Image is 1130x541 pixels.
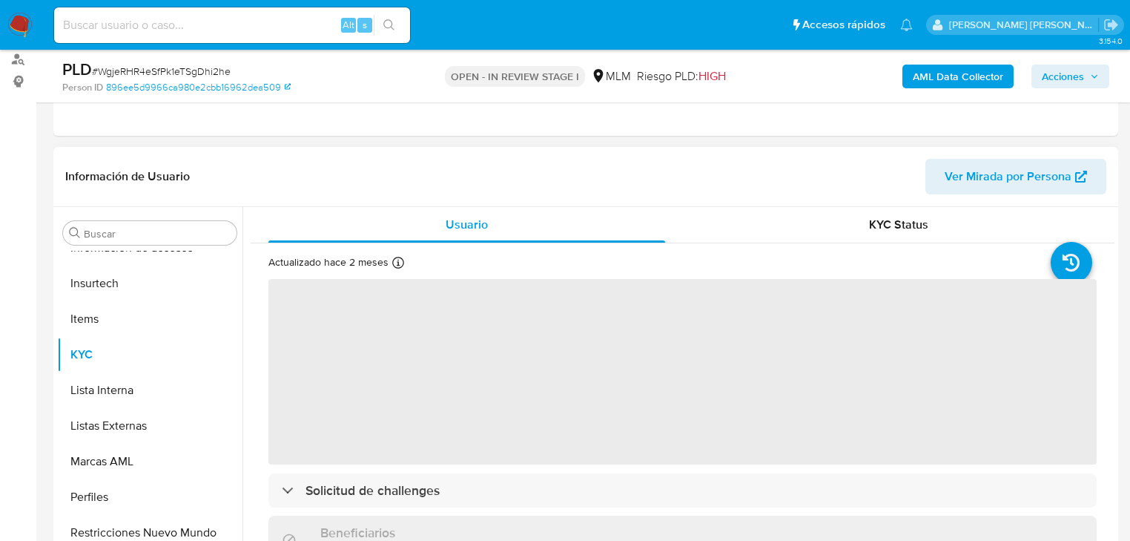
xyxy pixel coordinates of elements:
[62,81,103,94] b: Person ID
[1042,65,1084,88] span: Acciones
[62,57,92,81] b: PLD
[69,227,81,239] button: Buscar
[802,17,885,33] span: Accesos rápidos
[374,15,404,36] button: search-icon
[57,444,242,479] button: Marcas AML
[57,337,242,373] button: KYC
[869,216,928,233] span: KYC Status
[900,19,913,31] a: Notificaciones
[57,408,242,444] button: Listas Externas
[320,525,395,541] h3: Beneficiarios
[268,255,389,269] p: Actualizado hace 2 meses
[92,64,231,79] span: # WgjeRHR4eSfPk1eTSgDhi2he
[698,68,726,85] span: HIGH
[57,479,242,515] button: Perfiles
[637,68,726,85] span: Riesgo PLD:
[925,159,1106,194] button: Ver Mirada por Persona
[913,65,1003,88] b: AML Data Collector
[343,18,354,32] span: Alt
[84,227,231,240] input: Buscar
[445,66,585,87] p: OPEN - IN REVIEW STAGE I
[57,301,242,337] button: Items
[949,18,1099,32] p: michelleangelica.rodriguez@mercadolibre.com.mx
[902,65,1014,88] button: AML Data Collector
[1099,35,1123,47] span: 3.154.0
[1103,17,1119,33] a: Salir
[1031,65,1109,88] button: Acciones
[591,68,631,85] div: MLM
[446,216,488,233] span: Usuario
[65,169,190,184] h1: Información de Usuario
[57,373,242,408] button: Lista Interna
[57,266,242,301] button: Insurtech
[363,18,367,32] span: s
[106,81,291,94] a: 896ee5d9966ca980e2cbb16962dea509
[945,159,1071,194] span: Ver Mirada por Persona
[54,16,410,35] input: Buscar usuario o caso...
[305,482,440,499] h3: Solicitud de challenges
[268,473,1097,508] div: Solicitud de challenges
[268,279,1097,465] span: ‌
